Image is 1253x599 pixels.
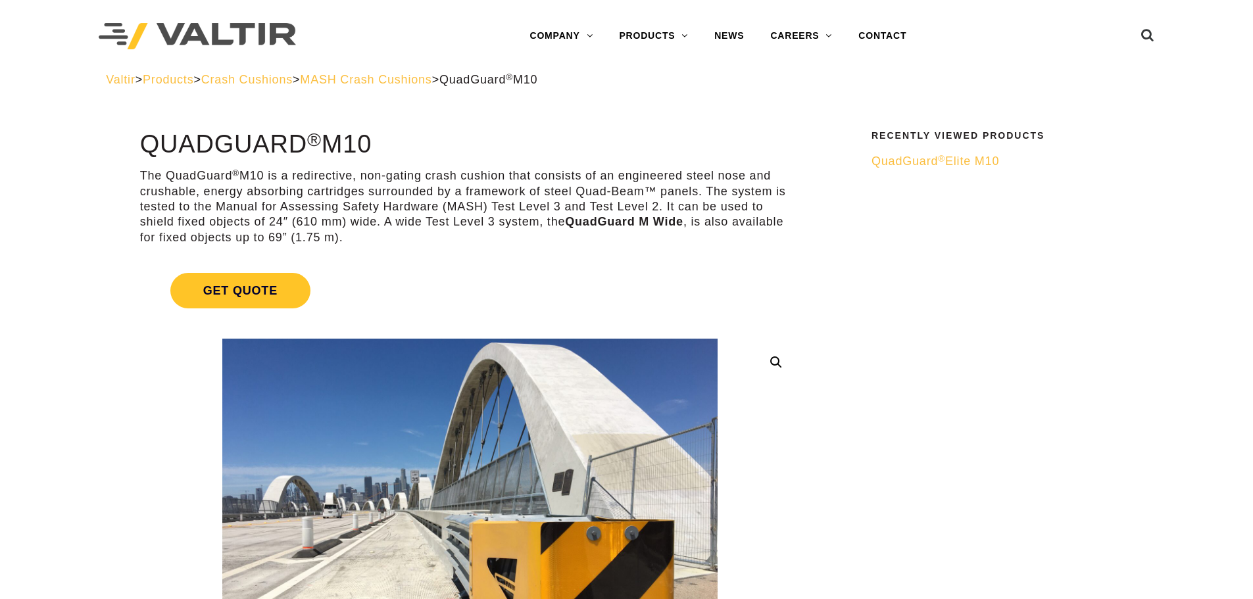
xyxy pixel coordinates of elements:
[845,23,920,49] a: CONTACT
[439,73,537,86] span: QuadGuard M10
[99,23,296,50] img: Valtir
[872,154,1139,169] a: QuadGuard®Elite M10
[606,23,701,49] a: PRODUCTS
[140,168,800,245] p: The QuadGuard M10 is a redirective, non-gating crash cushion that consists of an engineered steel...
[300,73,431,86] a: MASH Crash Cushions
[106,72,1147,87] div: > > > >
[872,155,999,168] span: QuadGuard Elite M10
[506,72,513,82] sup: ®
[757,23,845,49] a: CAREERS
[106,73,135,86] a: Valtir
[701,23,757,49] a: NEWS
[232,168,239,178] sup: ®
[140,257,800,324] a: Get Quote
[140,131,800,158] h1: QuadGuard M10
[872,131,1139,141] h2: Recently Viewed Products
[565,215,683,228] strong: QuadGuard M Wide
[516,23,606,49] a: COMPANY
[938,154,945,164] sup: ®
[170,273,310,308] span: Get Quote
[307,129,322,150] sup: ®
[143,73,193,86] a: Products
[201,73,293,86] a: Crash Cushions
